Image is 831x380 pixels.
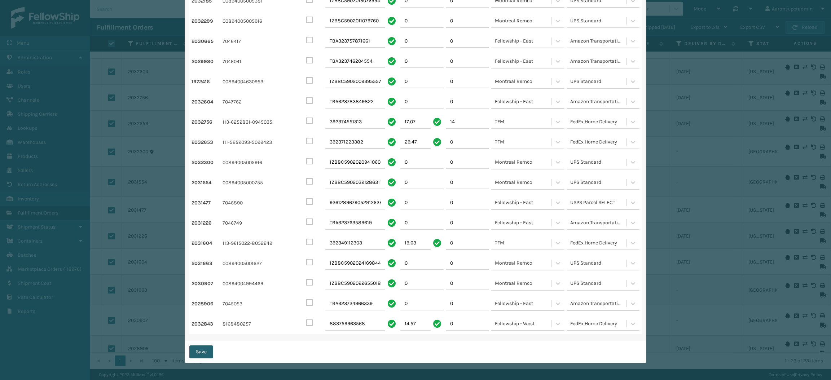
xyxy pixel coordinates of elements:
span: 00894004630953 [223,78,296,86]
span: 00894005001627 [223,259,296,268]
span: 00894005000755 [223,178,296,187]
div: UPS Standard [570,77,627,86]
div: Amazon Transportation Ground [570,299,627,308]
span: 2031604 [192,239,220,248]
span: 2032843 [192,320,220,328]
div: Fellowship - East [495,57,552,66]
div: UPS Standard [570,259,627,268]
div: FedEx Home Delivery [570,118,627,126]
div: UPS Standard [570,158,627,167]
span: 8168480257 [223,320,296,328]
span: 00894005005916 [223,17,296,26]
div: USPS Parcel SELECT [570,198,627,207]
span: 00894004994469 [223,279,296,288]
div: Montreal Remco [495,279,552,288]
span: 7047762 [223,98,296,106]
span: 2031226 [192,219,220,227]
div: Fellowship - East [495,299,552,308]
div: Amazon Transportation Ground [570,218,627,227]
div: Montreal Remco [495,259,552,268]
div: Montreal Remco [495,178,552,187]
span: 2032299 [192,17,220,26]
span: 2029980 [192,57,220,66]
span: 113-6252831-0945035 [223,118,296,127]
div: Fellowship - East [495,218,552,227]
div: Fellowship - East [495,198,552,207]
div: Amazon Transportation Ground [570,97,627,106]
span: 2032756 [192,118,220,127]
span: 2032653 [192,138,220,147]
div: Amazon Transportation Ground [570,57,627,66]
span: 2028906 [192,300,220,308]
div: UPS Standard [570,178,627,187]
div: TFM [495,239,552,247]
span: 2031554 [192,178,220,187]
span: 7046890 [223,199,296,207]
span: 00894005005916 [223,158,296,167]
span: 111-5252093-5099423 [223,138,296,147]
span: 2031663 [192,259,220,268]
div: Montreal Remco [495,17,552,25]
div: FedEx Home Delivery [570,138,627,146]
div: FedEx Home Delivery [570,239,627,247]
span: 1972416 [192,78,220,86]
div: Fellowship - West [495,319,552,328]
div: TFM [495,138,552,146]
span: 7046417 [223,37,296,46]
div: UPS Standard [570,17,627,25]
span: 2032300 [192,158,220,167]
div: Amazon Transportation Ground [570,37,627,45]
span: 7046041 [223,57,296,66]
span: 7046749 [223,219,296,227]
span: 2031477 [192,199,220,207]
button: Save [189,345,213,358]
div: Fellowship - East [495,37,552,45]
span: 2030665 [192,37,220,46]
div: Fellowship - East [495,97,552,106]
span: 2030907 [192,279,220,288]
span: 2032604 [192,98,220,106]
div: UPS Standard [570,279,627,288]
div: FedEx Home Delivery [570,319,627,328]
span: 113-9615022-8052249 [223,239,296,248]
div: Montreal Remco [495,77,552,86]
span: 7045053 [223,300,296,308]
div: TFM [495,118,552,126]
div: Montreal Remco [495,158,552,167]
